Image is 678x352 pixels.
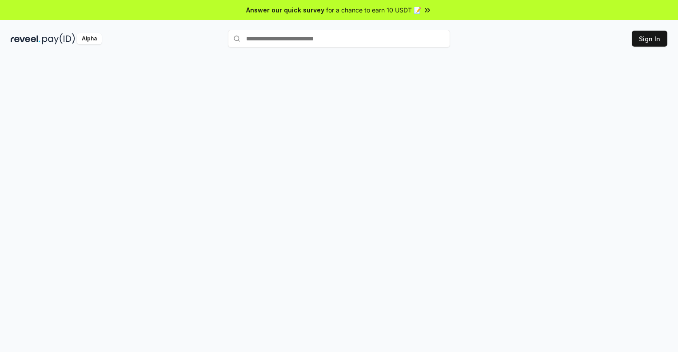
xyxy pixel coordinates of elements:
[77,33,102,44] div: Alpha
[246,5,324,15] span: Answer our quick survey
[632,31,667,47] button: Sign In
[42,33,75,44] img: pay_id
[11,33,40,44] img: reveel_dark
[326,5,421,15] span: for a chance to earn 10 USDT 📝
